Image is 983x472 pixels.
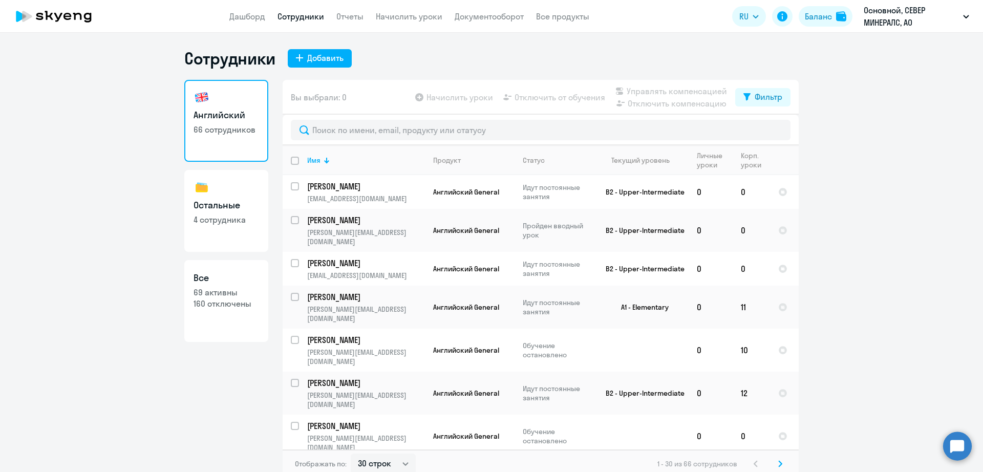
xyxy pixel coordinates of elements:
a: [PERSON_NAME] [307,214,424,226]
a: [PERSON_NAME] [307,420,424,432]
td: B2 - Upper-Intermediate [593,209,689,252]
p: Основной, СЕВЕР МИНЕРАЛС, АО [864,4,959,29]
button: Балансbalance [799,6,852,27]
td: 0 [689,415,733,458]
td: 0 [733,209,770,252]
span: Английский General [433,264,499,273]
div: Текущий уровень [602,156,688,165]
a: [PERSON_NAME] [307,291,424,303]
a: [PERSON_NAME] [307,258,424,269]
a: Все продукты [536,11,589,22]
p: [PERSON_NAME][EMAIL_ADDRESS][DOMAIN_NAME] [307,391,424,409]
img: others [194,179,210,196]
p: [PERSON_NAME][EMAIL_ADDRESS][DOMAIN_NAME] [307,305,424,323]
p: Идут постоянные занятия [523,183,593,201]
p: [EMAIL_ADDRESS][DOMAIN_NAME] [307,194,424,203]
td: 11 [733,286,770,329]
a: Документооборот [455,11,524,22]
span: Английский General [433,432,499,441]
img: balance [836,11,846,22]
td: 0 [733,175,770,209]
a: Дашборд [229,11,265,22]
button: RU [732,6,766,27]
span: Английский General [433,303,499,312]
p: [PERSON_NAME][EMAIL_ADDRESS][DOMAIN_NAME] [307,434,424,452]
div: Имя [307,156,424,165]
a: Английский66 сотрудников [184,80,268,162]
div: Продукт [433,156,514,165]
a: Начислить уроки [376,11,442,22]
div: Баланс [805,10,832,23]
a: Отчеты [336,11,364,22]
td: B2 - Upper-Intermediate [593,175,689,209]
td: 10 [733,329,770,372]
div: Личные уроки [697,151,732,169]
td: B2 - Upper-Intermediate [593,252,689,286]
td: 0 [689,329,733,372]
td: 12 [733,372,770,415]
p: Идут постоянные занятия [523,384,593,402]
p: [PERSON_NAME][EMAIL_ADDRESS][DOMAIN_NAME] [307,228,424,246]
p: 69 активны [194,287,259,298]
p: 66 сотрудников [194,124,259,135]
p: [PERSON_NAME] [307,334,423,346]
h1: Сотрудники [184,48,275,69]
span: 1 - 30 из 66 сотрудников [657,459,737,468]
h3: Все [194,271,259,285]
a: Сотрудники [277,11,324,22]
td: A1 - Elementary [593,286,689,329]
a: [PERSON_NAME] [307,377,424,389]
span: Английский General [433,187,499,197]
p: Идут постоянные занятия [523,260,593,278]
a: [PERSON_NAME] [307,334,424,346]
div: Личные уроки [697,151,723,169]
span: Вы выбрали: 0 [291,91,347,103]
a: [PERSON_NAME] [307,181,424,192]
span: Английский General [433,346,499,355]
button: Основной, СЕВЕР МИНЕРАЛС, АО [859,4,974,29]
p: Обучение остановлено [523,427,593,445]
div: Корп. уроки [741,151,761,169]
div: Добавить [307,52,344,64]
td: 0 [689,209,733,252]
input: Поиск по имени, email, продукту или статусу [291,120,790,140]
p: [EMAIL_ADDRESS][DOMAIN_NAME] [307,271,424,280]
td: 0 [733,252,770,286]
button: Фильтр [735,88,790,106]
span: Английский General [433,226,499,235]
h3: Остальные [194,199,259,212]
div: Статус [523,156,593,165]
a: Остальные4 сотрудника [184,170,268,252]
div: Корп. уроки [741,151,770,169]
p: [PERSON_NAME] [307,377,423,389]
td: B2 - Upper-Intermediate [593,372,689,415]
div: Имя [307,156,320,165]
div: Продукт [433,156,461,165]
td: 0 [689,372,733,415]
p: Пройден вводный урок [523,221,593,240]
p: 160 отключены [194,298,259,309]
td: 0 [689,252,733,286]
p: [PERSON_NAME] [307,258,423,269]
p: Идут постоянные занятия [523,298,593,316]
div: Статус [523,156,545,165]
p: [PERSON_NAME] [307,181,423,192]
div: Фильтр [755,91,782,103]
td: 0 [733,415,770,458]
div: Текущий уровень [611,156,670,165]
p: [PERSON_NAME][EMAIL_ADDRESS][DOMAIN_NAME] [307,348,424,366]
h3: Английский [194,109,259,122]
img: english [194,89,210,105]
span: Английский General [433,389,499,398]
td: 0 [689,286,733,329]
span: RU [739,10,749,23]
p: [PERSON_NAME] [307,420,423,432]
button: Добавить [288,49,352,68]
p: Обучение остановлено [523,341,593,359]
span: Отображать по: [295,459,347,468]
a: Все69 активны160 отключены [184,260,268,342]
p: 4 сотрудника [194,214,259,225]
p: [PERSON_NAME] [307,291,423,303]
td: 0 [689,175,733,209]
